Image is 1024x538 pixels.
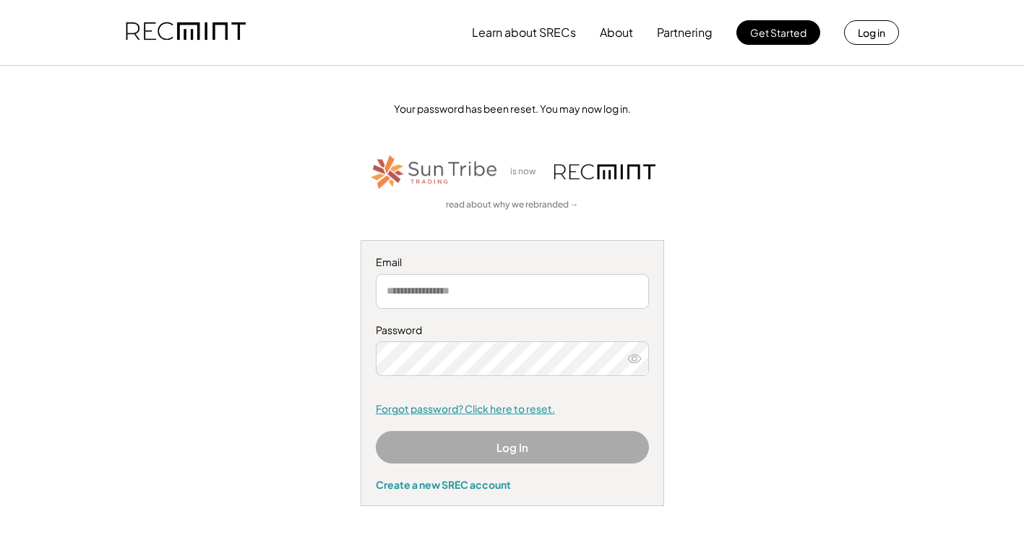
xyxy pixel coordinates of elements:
[472,18,576,47] button: Learn about SRECs
[554,164,655,179] img: recmint-logotype%403x.png
[600,18,633,47] button: About
[507,166,547,178] div: is now
[376,431,649,464] button: Log In
[376,478,649,491] div: Create a new SREC account
[376,255,649,270] div: Email
[126,8,246,57] img: recmint-logotype%403x.png
[736,20,820,45] button: Get Started
[376,323,649,338] div: Password
[376,402,649,417] a: Forgot password? Click here to reset.
[369,153,499,192] img: STT_Horizontal_Logo%2B-%2BColor.png
[657,18,713,47] button: Partnering
[446,199,579,211] a: read about why we rebranded →
[67,102,958,116] div: Your password has been reset. You may now log in.
[844,20,899,45] button: Log in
